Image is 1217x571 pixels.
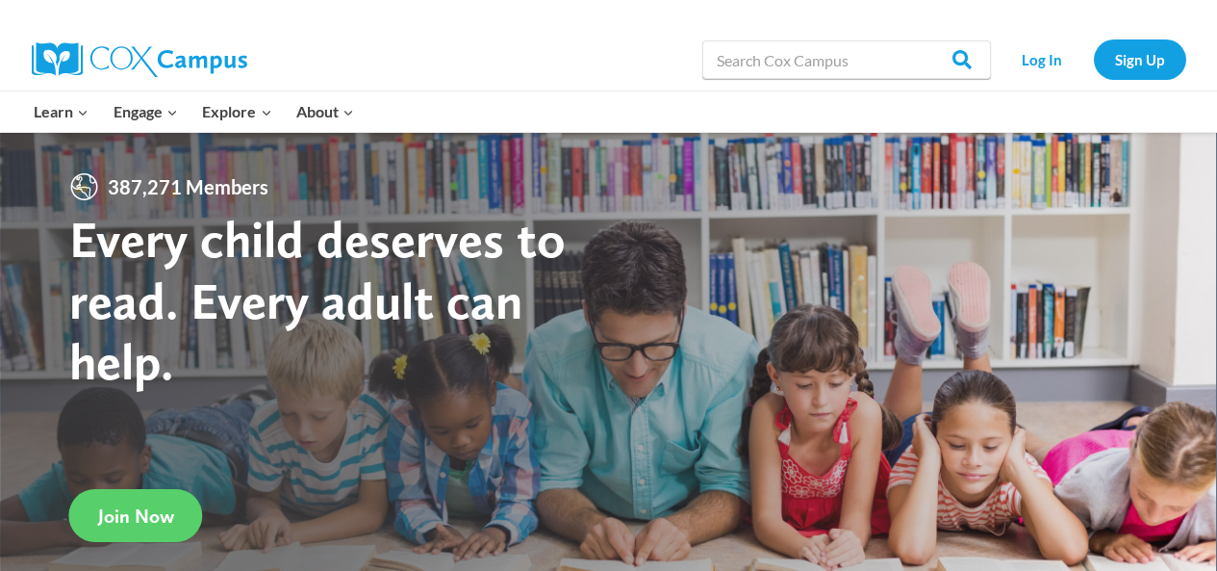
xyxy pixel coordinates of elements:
[1001,39,1084,79] a: Log In
[202,99,271,124] span: Explore
[702,40,991,79] input: Search Cox Campus
[22,91,367,132] nav: Primary Navigation
[296,99,354,124] span: About
[1001,39,1186,79] nav: Secondary Navigation
[1094,39,1186,79] a: Sign Up
[100,171,276,202] span: 387,271 Members
[114,99,178,124] span: Engage
[69,489,203,542] a: Join Now
[32,42,247,77] img: Cox Campus
[34,99,89,124] span: Learn
[69,208,566,392] strong: Every child deserves to read. Every adult can help.
[98,505,174,528] span: Join Now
